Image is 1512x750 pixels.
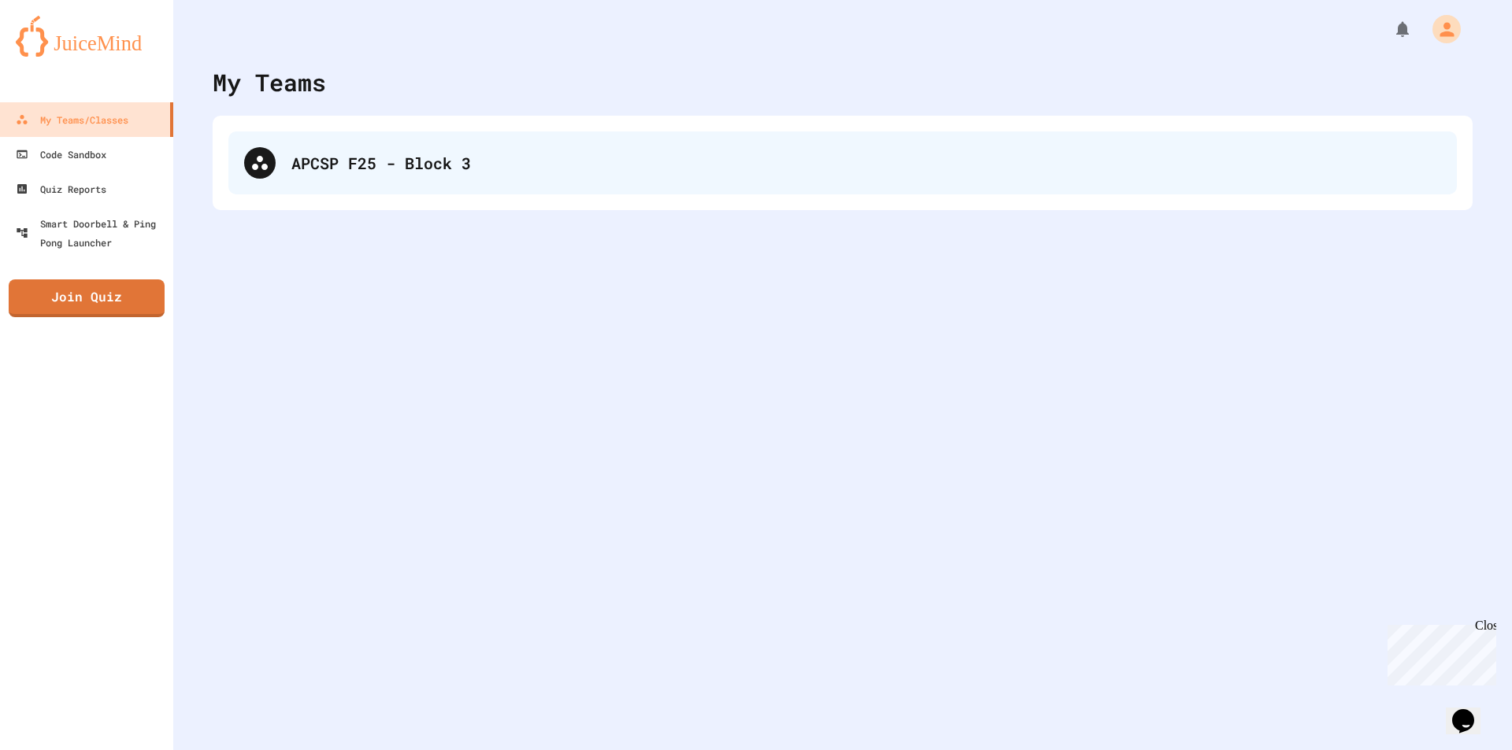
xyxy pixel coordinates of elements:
div: My Teams/Classes [16,110,128,129]
div: Code Sandbox [16,145,106,164]
a: Join Quiz [9,279,165,317]
div: Quiz Reports [16,179,106,198]
div: My Account [1416,11,1465,47]
img: logo-orange.svg [16,16,157,57]
iframe: chat widget [1381,619,1496,685]
div: APCSP F25 - Block 3 [291,151,1441,175]
div: My Notifications [1364,16,1416,42]
div: My Teams [213,65,326,100]
iframe: chat widget [1446,687,1496,734]
div: Smart Doorbell & Ping Pong Launcher [16,214,167,252]
div: Chat with us now!Close [6,6,109,100]
div: APCSP F25 - Block 3 [228,131,1457,194]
